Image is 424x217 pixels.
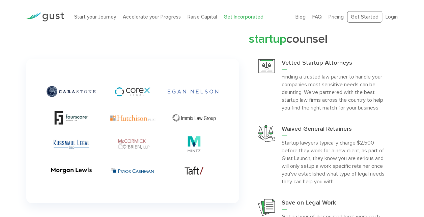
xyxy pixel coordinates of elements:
a: Get Incorporated [224,14,263,20]
h3: Waived General Retainers [282,125,389,136]
a: FAQ [312,14,322,20]
h3: Vetted Startup Attorneys [282,59,389,70]
img: Gust Logo [26,12,64,22]
img: Waive [258,125,275,142]
p: Finding a trusted law partner to handle your companies most sensitive needs can be daunting. We'v... [282,73,389,112]
a: Start your Journey [74,14,116,20]
a: Login [386,14,398,20]
h3: Save on Legal Work [282,199,389,210]
img: Group 1219 [26,59,239,203]
a: Pricing [329,14,344,20]
h2: Find the right counsel [249,19,398,45]
span: startup [249,32,286,46]
img: Legal Work [258,199,275,216]
a: Accelerate your Progress [123,14,181,20]
img: Law Firm [258,59,275,73]
a: Blog [295,14,306,20]
a: Get Started [347,11,382,23]
p: Startup lawyers typically charge $2,500 before they work for a new client, as part of Gust Launch... [282,139,389,185]
a: Raise Capital [188,14,217,20]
